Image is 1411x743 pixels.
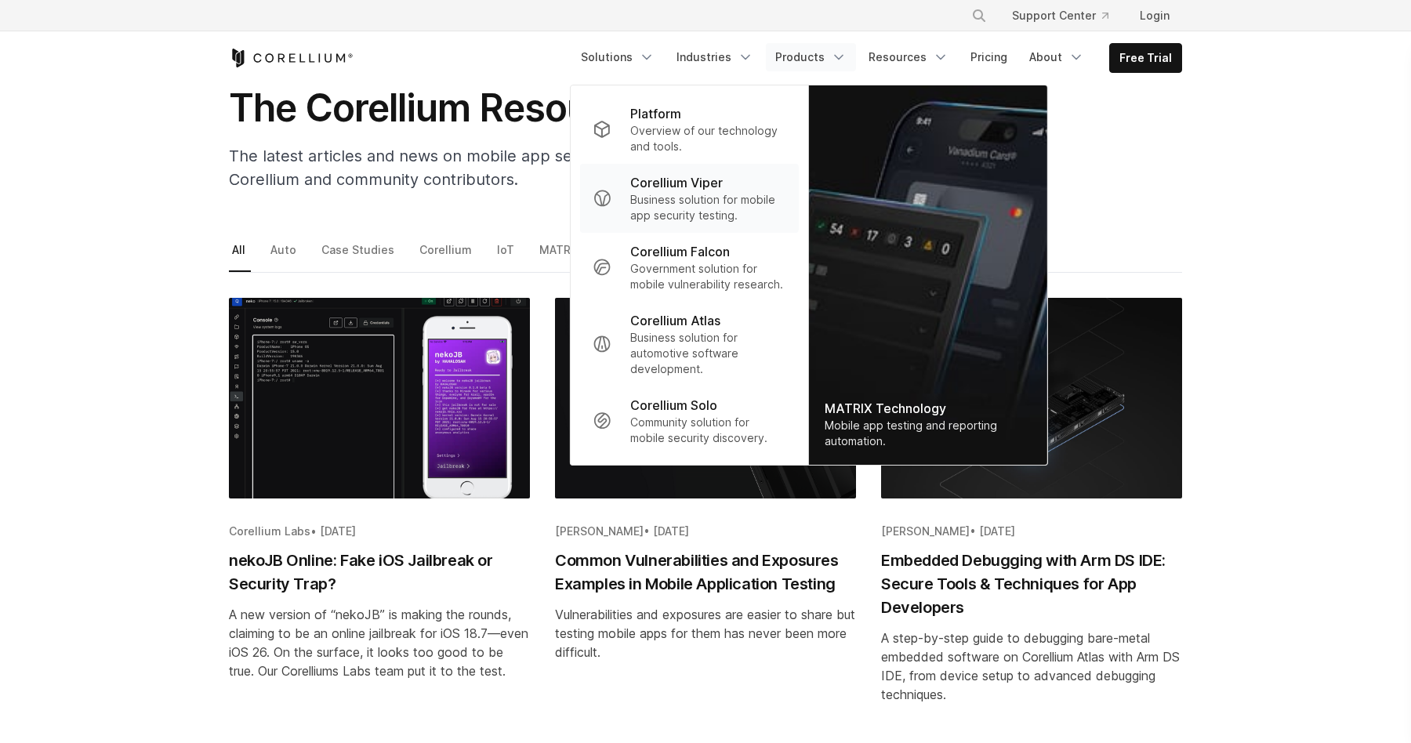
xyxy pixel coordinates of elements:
a: Corellium Solo Community solution for mobile security discovery. [580,386,799,455]
a: Case Studies [318,239,400,272]
p: Corellium Atlas [630,311,720,330]
a: Corellium Viper Business solution for mobile app security testing. [580,164,799,233]
a: Free Trial [1110,44,1181,72]
a: Corellium [416,239,477,272]
p: Government solution for mobile vulnerability research. [630,261,786,292]
img: Common Vulnerabilities and Exposures Examples in Mobile Application Testing [555,298,856,498]
p: Platform [630,104,681,123]
div: MATRIX Technology [825,399,1032,418]
a: Corellium Falcon Government solution for mobile vulnerability research. [580,233,799,302]
a: Corellium Atlas Business solution for automotive software development. [580,302,799,386]
p: Community solution for mobile security discovery. [630,415,786,446]
span: The latest articles and news on mobile app security testing, IoT and research from Corellium and ... [229,147,843,189]
p: Business solution for mobile app security testing. [630,192,786,223]
div: Vulnerabilities and exposures are easier to share but testing mobile apps for them has never been... [555,605,856,661]
a: All [229,239,251,272]
span: [DATE] [653,524,689,538]
a: Platform Overview of our technology and tools. [580,95,799,164]
img: Matrix_WebNav_1x [809,85,1047,465]
a: MATRIX [536,239,586,272]
h1: The Corellium Resource Library [229,85,856,132]
a: Products [766,43,856,71]
h2: Embedded Debugging with Arm DS IDE: Secure Tools & Techniques for App Developers [881,549,1182,619]
a: About [1020,43,1094,71]
p: Corellium Viper [630,173,723,192]
a: Resources [859,43,958,71]
a: Auto [267,239,302,272]
p: Business solution for automotive software development. [630,330,786,377]
a: Corellium Home [229,49,354,67]
span: [DATE] [320,524,356,538]
div: A step-by-step guide to debugging bare-metal embedded software on Corellium Atlas with Arm DS IDE... [881,629,1182,704]
p: Corellium Solo [630,396,717,415]
button: Search [965,2,993,30]
a: MATRIX Technology Mobile app testing and reporting automation. [809,85,1047,465]
a: Login [1127,2,1182,30]
div: A new version of “nekoJB” is making the rounds, claiming to be an online jailbreak for iOS 18.7—e... [229,605,530,680]
p: Corellium Falcon [630,242,730,261]
a: Industries [667,43,763,71]
div: • [229,524,530,539]
span: [PERSON_NAME] [555,524,644,538]
div: • [881,524,1182,539]
a: Pricing [961,43,1017,71]
h2: nekoJB Online: Fake iOS Jailbreak or Security Trap? [229,549,530,596]
div: • [555,524,856,539]
div: Mobile app testing and reporting automation. [825,418,1032,449]
span: [DATE] [979,524,1015,538]
p: Overview of our technology and tools. [630,123,786,154]
a: Support Center [999,2,1121,30]
div: Navigation Menu [952,2,1182,30]
a: Solutions [571,43,664,71]
span: [PERSON_NAME] [881,524,970,538]
img: nekoJB Online: Fake iOS Jailbreak or Security Trap? [229,298,530,498]
div: Navigation Menu [571,43,1182,73]
span: Corellium Labs [229,524,310,538]
h2: Common Vulnerabilities and Exposures Examples in Mobile Application Testing [555,549,856,596]
a: IoT [494,239,520,272]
